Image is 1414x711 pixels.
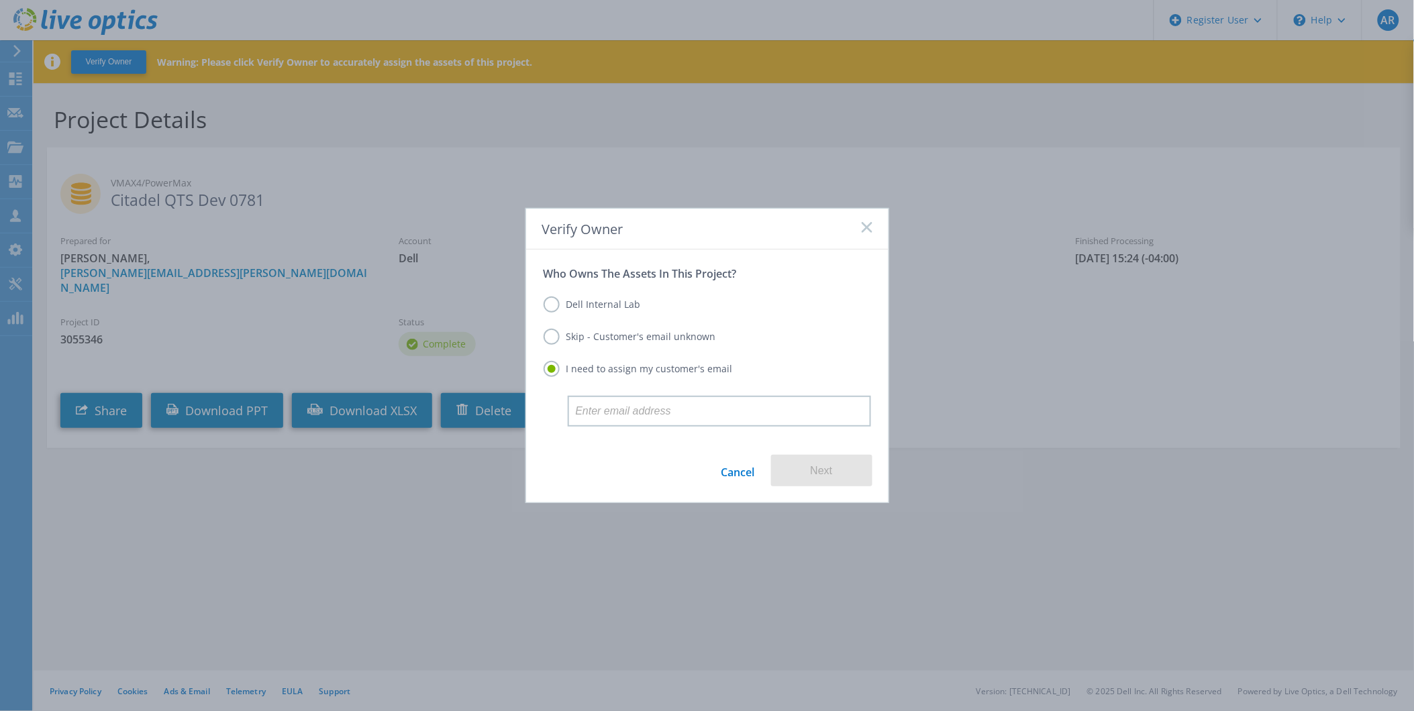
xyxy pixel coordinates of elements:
label: I need to assign my customer's email [544,361,733,377]
p: Who Owns The Assets In This Project? [544,267,871,280]
span: Verify Owner [542,220,623,238]
button: Next [771,455,872,486]
label: Skip - Customer's email unknown [544,329,716,345]
input: Enter email address [568,396,871,427]
a: Cancel [721,455,755,486]
label: Dell Internal Lab [544,296,641,313]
